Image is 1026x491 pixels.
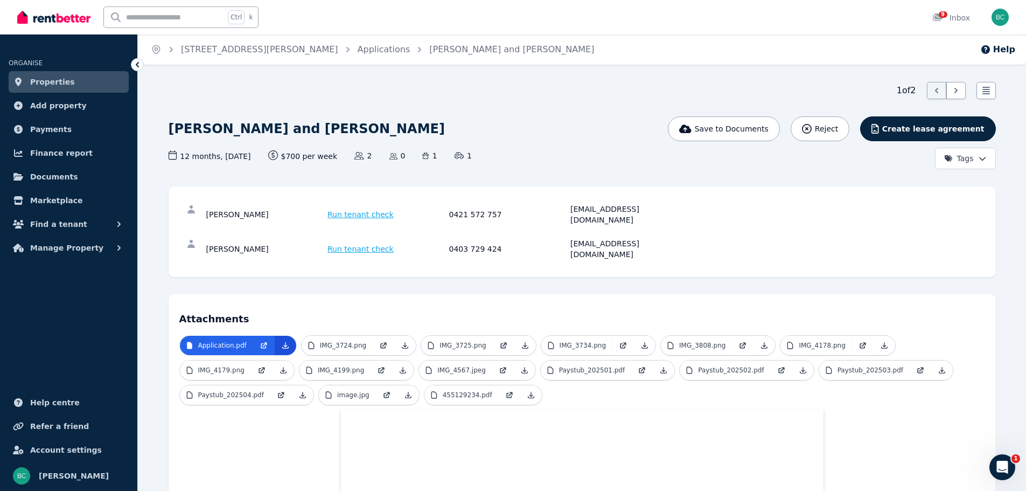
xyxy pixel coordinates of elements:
[337,391,369,399] p: image.jpg
[837,366,903,375] p: Paystub_202503.pdf
[771,361,792,380] a: Open in new Tab
[570,204,689,225] div: [EMAIL_ADDRESS][DOMAIN_NAME]
[897,84,916,97] span: 1 of 2
[932,12,970,23] div: Inbox
[429,44,594,54] a: [PERSON_NAME] and [PERSON_NAME]
[275,336,296,355] a: Download Attachment
[273,361,294,380] a: Download Attachment
[299,361,371,380] a: IMG_4199.png
[437,366,486,375] p: IMG_4567.jpeg
[860,116,995,141] button: Create lease agreement
[228,10,245,24] span: Ctrl
[9,59,43,67] span: ORGANISE
[935,148,996,169] button: Tags
[514,361,535,380] a: Download Attachment
[939,11,947,18] span: 9
[319,385,376,405] a: image.jpg
[198,366,245,375] p: IMG_4179.png
[499,385,520,405] a: Open in new Tab
[253,336,275,355] a: Open in new Tab
[318,366,364,375] p: IMG_4199.png
[249,13,253,22] span: k
[882,123,985,134] span: Create lease agreement
[392,361,414,380] a: Download Attachment
[570,238,689,260] div: [EMAIL_ADDRESS][DOMAIN_NAME]
[9,71,129,93] a: Properties
[138,34,607,65] nav: Breadcrumb
[612,336,634,355] a: Open in new Tab
[698,366,764,375] p: Paystub_202502.pdf
[30,241,103,254] span: Manage Property
[30,396,80,409] span: Help centre
[30,99,87,112] span: Add property
[419,361,492,380] a: IMG_4567.jpeg
[302,336,373,355] a: IMG_3724.png
[169,120,445,137] h1: [PERSON_NAME] and [PERSON_NAME]
[449,238,568,260] div: 0403 729 424
[634,336,655,355] a: Download Attachment
[9,190,129,211] a: Marketplace
[780,336,851,355] a: IMG_4178.png
[180,336,253,355] a: Application.pdf
[327,209,394,220] span: Run tenant check
[389,150,406,161] span: 0
[455,150,472,161] span: 1
[791,116,849,141] button: Reject
[874,336,895,355] a: Download Attachment
[9,166,129,188] a: Documents
[753,336,775,355] a: Download Attachment
[13,467,30,485] img: Brett Cumming
[373,336,394,355] a: Open in new Tab
[30,444,102,457] span: Account settings
[180,385,270,405] a: Paystub_202504.pdf
[206,238,325,260] div: [PERSON_NAME]
[30,75,75,88] span: Properties
[9,119,129,140] a: Payments
[30,218,87,231] span: Find a tenant
[799,341,845,350] p: IMG_4178.png
[39,469,109,482] span: [PERSON_NAME]
[179,305,985,327] h4: Attachments
[668,116,780,141] button: Save to Documents
[541,361,631,380] a: Paystub_202501.pdf
[251,361,273,380] a: Open in new Tab
[560,341,606,350] p: IMG_3734.png
[180,361,251,380] a: IMG_4179.png
[292,385,313,405] a: Download Attachment
[992,9,1009,26] img: Brett Cumming
[679,341,725,350] p: IMG_3808.png
[514,336,536,355] a: Download Attachment
[492,361,514,380] a: Open in new Tab
[358,44,410,54] a: Applications
[493,336,514,355] a: Open in new Tab
[541,336,612,355] a: IMG_3734.png
[680,361,770,380] a: Paystub_202502.pdf
[443,391,492,399] p: 455129234.pdf
[9,213,129,235] button: Find a tenant
[169,150,251,162] span: 12 months , [DATE]
[371,361,392,380] a: Open in new Tab
[792,361,814,380] a: Download Attachment
[819,361,910,380] a: Paystub_202503.pdf
[439,341,486,350] p: IMG_3725.png
[30,194,82,207] span: Marketplace
[9,237,129,259] button: Manage Property
[422,150,437,161] span: 1
[944,153,974,164] span: Tags
[9,416,129,437] a: Refer a friend
[198,341,247,350] p: Application.pdf
[1011,454,1020,463] span: 1
[559,366,625,375] p: Paystub_202501.pdf
[520,385,542,405] a: Download Attachment
[9,439,129,461] a: Account settings
[30,123,72,136] span: Payments
[9,142,129,164] a: Finance report
[424,385,499,405] a: 455129234.pdf
[9,392,129,413] a: Help centre
[30,170,78,183] span: Documents
[17,9,90,25] img: RentBetter
[910,361,931,380] a: Open in new Tab
[268,150,338,162] span: $700 per week
[30,147,93,160] span: Finance report
[30,420,89,433] span: Refer a friend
